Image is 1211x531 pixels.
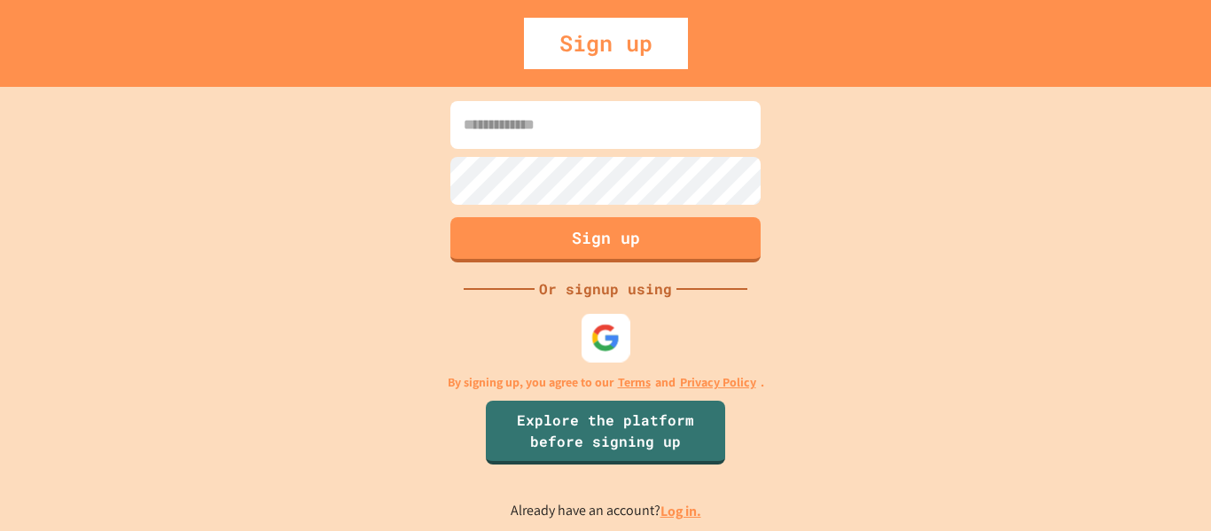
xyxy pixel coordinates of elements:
div: Or signup using [535,278,676,300]
img: google-icon.svg [591,323,621,352]
a: Explore the platform before signing up [486,401,725,465]
button: Sign up [450,217,761,262]
a: Terms [618,373,651,392]
a: Privacy Policy [680,373,756,392]
div: Sign up [524,18,688,69]
p: By signing up, you agree to our and . [448,373,764,392]
p: Already have an account? [511,500,701,522]
a: Log in. [660,502,701,520]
